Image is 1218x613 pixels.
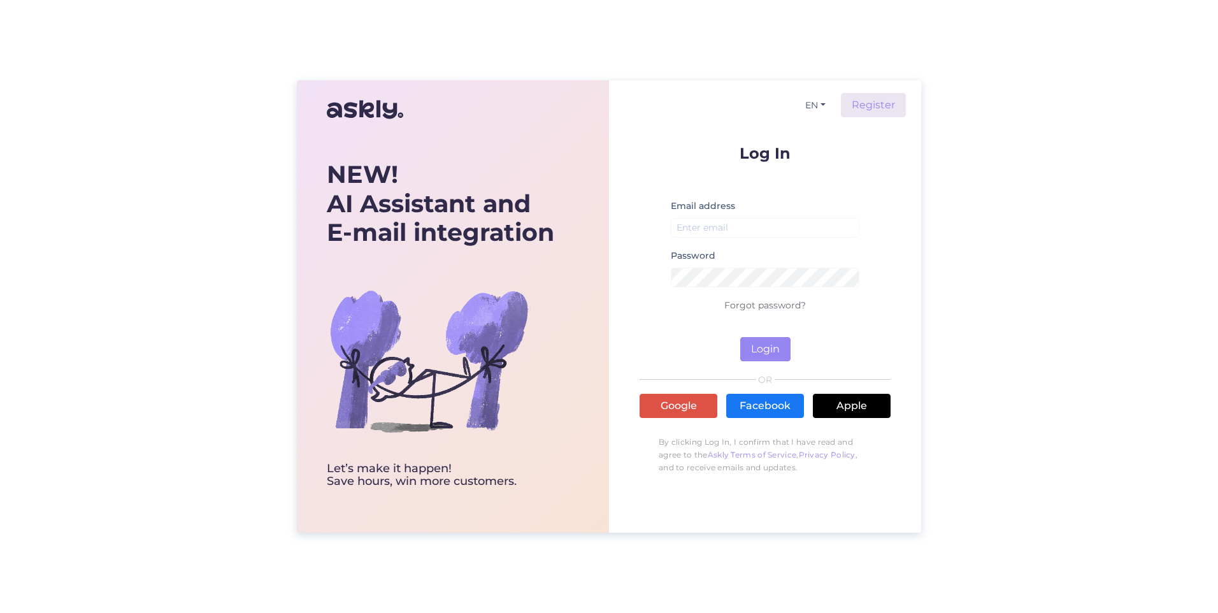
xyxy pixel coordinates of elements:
[327,159,398,189] b: NEW!
[671,199,735,213] label: Email address
[327,94,403,125] img: Askly
[841,93,906,117] a: Register
[640,394,717,418] a: Google
[708,450,797,459] a: Askly Terms of Service
[640,145,891,161] p: Log In
[800,96,831,115] button: EN
[327,259,531,463] img: bg-askly
[813,394,891,418] a: Apple
[756,375,775,384] span: OR
[671,249,715,263] label: Password
[724,299,806,311] a: Forgot password?
[726,394,804,418] a: Facebook
[799,450,856,459] a: Privacy Policy
[671,218,859,238] input: Enter email
[640,429,891,480] p: By clicking Log In, I confirm that I have read and agree to the , , and to receive emails and upd...
[327,160,554,247] div: AI Assistant and E-mail integration
[740,337,791,361] button: Login
[327,463,554,488] div: Let’s make it happen! Save hours, win more customers.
